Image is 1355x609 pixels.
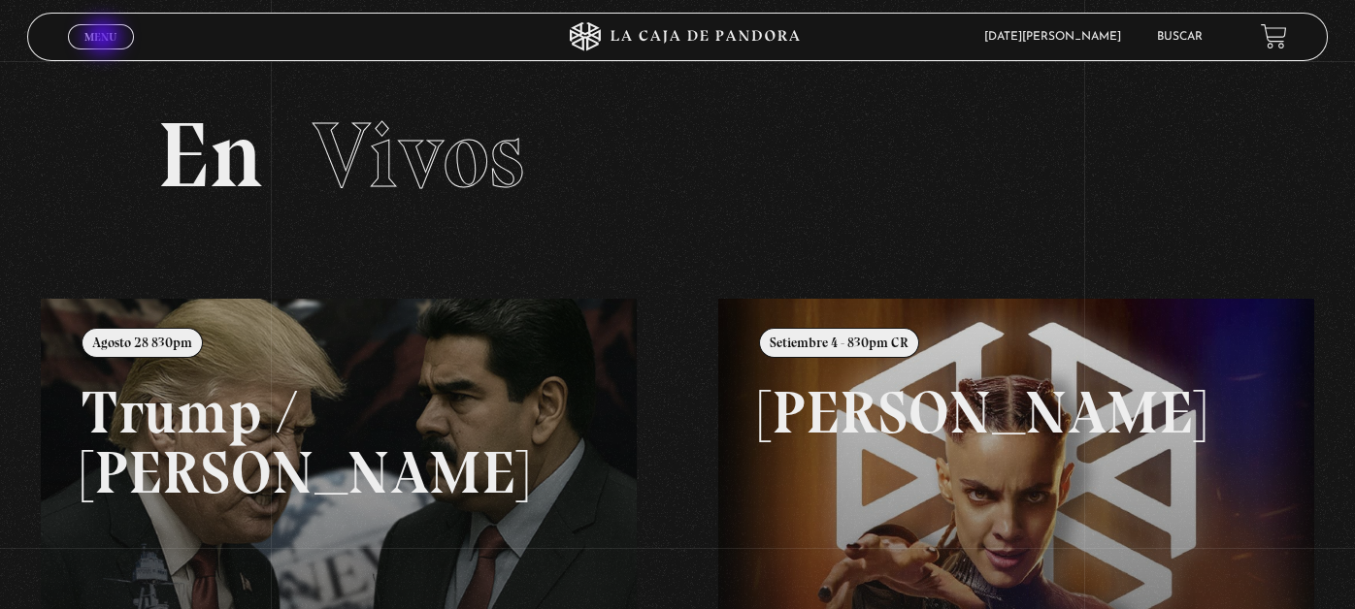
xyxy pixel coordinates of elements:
[78,47,123,60] span: Cerrar
[84,31,116,43] span: Menu
[1157,31,1203,43] a: Buscar
[157,110,1198,202] h2: En
[975,31,1140,43] span: [DATE][PERSON_NAME]
[313,100,524,210] span: Vivos
[1261,23,1287,49] a: View your shopping cart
